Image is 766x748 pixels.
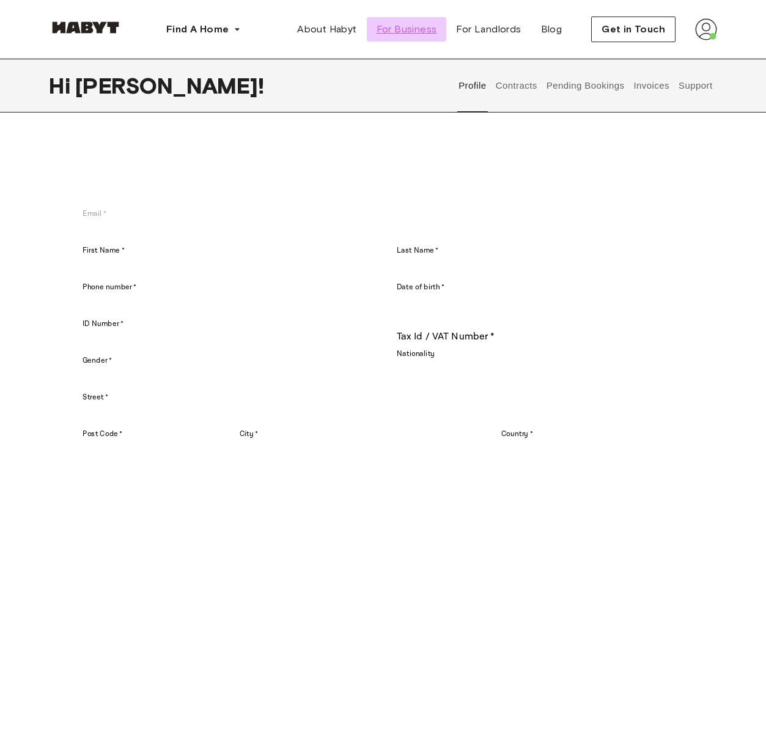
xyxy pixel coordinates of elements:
[457,59,488,113] button: Profile
[166,22,229,37] span: Find A Home
[83,391,108,402] label: Street
[602,22,665,37] span: Get in Touch
[83,428,123,439] label: Post Code
[541,22,562,37] span: Blog
[49,21,122,34] img: Habyt
[83,318,123,329] label: ID Number
[397,349,435,359] label: Nationality
[157,17,251,42] button: Find A Home
[591,17,676,42] button: Get in Touch
[75,73,264,98] span: [PERSON_NAME] !
[397,245,439,256] label: Last Name
[397,281,444,292] label: Date of birth
[695,18,717,40] img: avatar
[501,428,533,439] label: Country
[446,17,531,42] a: For Landlords
[494,59,539,113] button: Contracts
[456,22,521,37] span: For Landlords
[377,22,437,37] span: For Business
[545,59,626,113] button: Pending Bookings
[531,17,572,42] a: Blog
[83,355,112,366] label: Gender
[677,59,714,113] button: Support
[367,17,447,42] a: For Business
[632,59,671,113] button: Invoices
[49,73,75,98] span: Hi
[454,59,717,113] div: user profile tabs
[287,17,366,42] a: About Habyt
[297,22,356,37] span: About Habyt
[83,281,137,292] label: Phone number
[83,208,106,219] label: Email
[240,428,259,439] label: City
[83,245,125,256] label: First Name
